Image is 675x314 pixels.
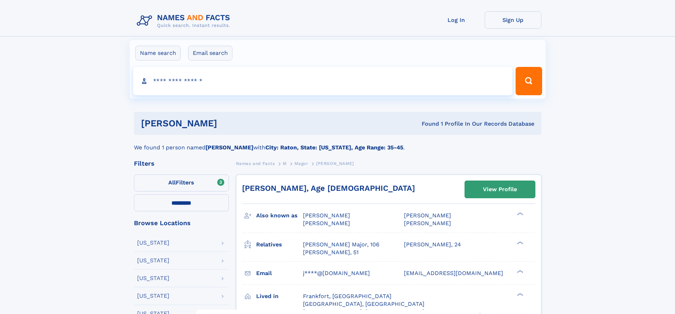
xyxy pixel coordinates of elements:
div: Filters [134,160,229,167]
a: Magor [294,159,308,168]
span: [PERSON_NAME] [303,220,350,227]
label: Name search [135,46,181,61]
a: Log In [428,11,485,29]
a: [PERSON_NAME], Age [DEMOGRAPHIC_DATA] [242,184,415,193]
a: Sign Up [485,11,541,29]
div: [US_STATE] [137,240,169,246]
a: [PERSON_NAME], 24 [404,241,461,249]
span: M [283,161,287,166]
label: Filters [134,175,229,192]
span: [GEOGRAPHIC_DATA], [GEOGRAPHIC_DATA] [303,301,424,307]
span: All [168,179,176,186]
a: M [283,159,287,168]
span: Frankfort, [GEOGRAPHIC_DATA] [303,293,392,299]
div: Browse Locations [134,220,229,226]
h3: Relatives [256,239,303,251]
div: We found 1 person named with . [134,135,541,152]
img: Logo Names and Facts [134,11,236,30]
div: ❯ [515,240,524,245]
div: ❯ [515,269,524,274]
a: [PERSON_NAME] Major, 106 [303,241,379,249]
span: [PERSON_NAME] [316,161,354,166]
a: [PERSON_NAME], 51 [303,249,359,256]
h3: Email [256,267,303,279]
div: [US_STATE] [137,275,169,281]
span: Magor [294,161,308,166]
h3: Lived in [256,290,303,302]
div: ❯ [515,212,524,216]
div: [US_STATE] [137,258,169,263]
span: [PERSON_NAME] [303,212,350,219]
div: ❯ [515,292,524,297]
a: Names and Facts [236,159,275,168]
input: search input [133,67,513,95]
h3: Also known as [256,210,303,222]
a: View Profile [465,181,535,198]
label: Email search [188,46,232,61]
b: City: Raton, State: [US_STATE], Age Range: 35-45 [265,144,403,151]
span: [PERSON_NAME] [404,220,451,227]
div: Found 1 Profile In Our Records Database [319,120,534,128]
button: Search Button [516,67,542,95]
span: [EMAIL_ADDRESS][DOMAIN_NAME] [404,270,503,276]
div: View Profile [483,181,517,198]
div: [US_STATE] [137,293,169,299]
b: [PERSON_NAME] [206,144,253,151]
span: [PERSON_NAME] [404,212,451,219]
h1: [PERSON_NAME] [141,119,320,128]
